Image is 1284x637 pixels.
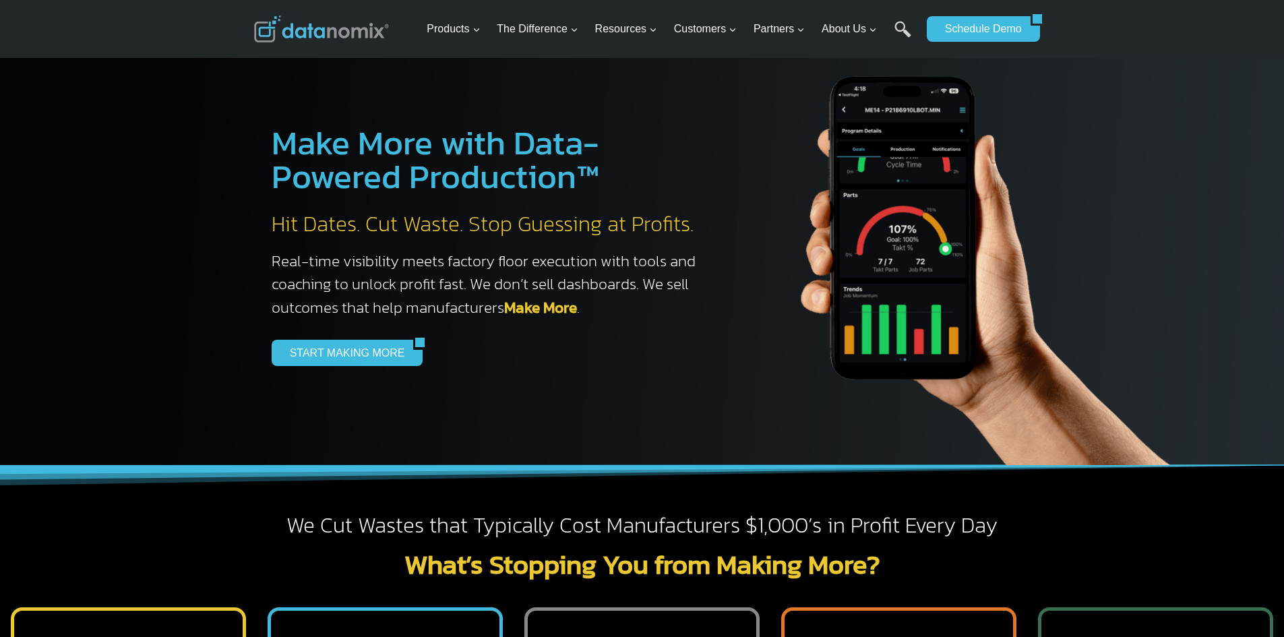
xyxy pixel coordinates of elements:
[272,126,710,193] h1: Make More with Data-Powered Production™
[421,7,920,51] nav: Primary Navigation
[7,398,223,630] iframe: Popup CTA
[427,20,480,38] span: Products
[595,20,657,38] span: Resources
[254,512,1031,540] h2: We Cut Wastes that Typically Cost Manufacturers $1,000’s in Profit Every Day
[504,296,577,319] a: Make More
[272,340,414,365] a: START MAKING MORE
[272,249,710,320] h3: Real-time visibility meets factory floor execution with tools and coaching to unlock profit fast....
[497,20,578,38] span: The Difference
[737,27,1209,465] img: The Datanoix Mobile App available on Android and iOS Devices
[927,16,1031,42] a: Schedule Demo
[674,20,737,38] span: Customers
[894,21,911,51] a: Search
[254,16,389,42] img: Datanomix
[272,210,710,239] h2: Hit Dates. Cut Waste. Stop Guessing at Profits.
[754,20,805,38] span: Partners
[254,551,1031,578] h2: What’s Stopping You from Making More?
[822,20,877,38] span: About Us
